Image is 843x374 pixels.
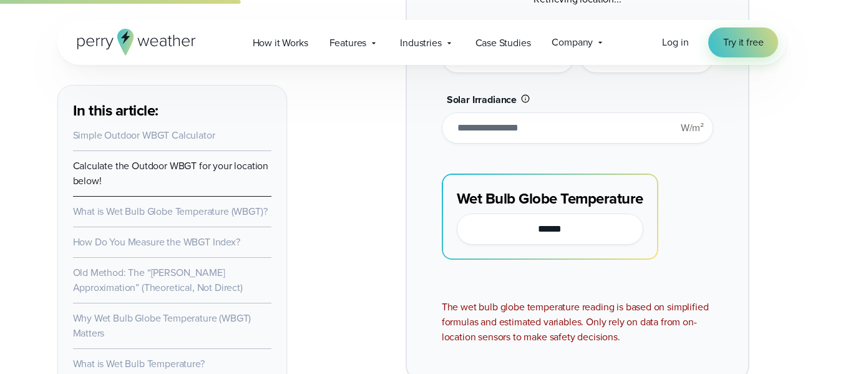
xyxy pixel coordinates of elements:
a: What is Wet Bulb Globe Temperature (WBGT)? [73,204,268,219]
a: Case Studies [465,30,542,56]
h3: In this article: [73,101,271,121]
a: Simple Outdoor WBGT Calculator [73,128,215,142]
a: Calculate the Outdoor WBGT for your location below! [73,159,269,188]
span: Industries [400,36,441,51]
a: Old Method: The “[PERSON_NAME] Approximation” (Theoretical, Not Direct) [73,265,243,295]
span: Try it free [723,35,763,50]
div: The wet bulb globe temperature reading is based on simplified formulas and estimated variables. O... [442,300,713,345]
span: Case Studies [475,36,531,51]
a: Log in [662,35,688,50]
a: Why Wet Bulb Globe Temperature (WBGT) Matters [73,311,251,340]
span: Solar Irradiance [447,92,517,107]
a: What is Wet Bulb Temperature? [73,357,205,371]
a: How it Works [242,30,319,56]
span: How it Works [253,36,308,51]
span: Log in [662,35,688,49]
a: Try it free [708,27,778,57]
span: Features [329,36,367,51]
span: Company [552,35,593,50]
a: How Do You Measure the WBGT Index? [73,235,240,249]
